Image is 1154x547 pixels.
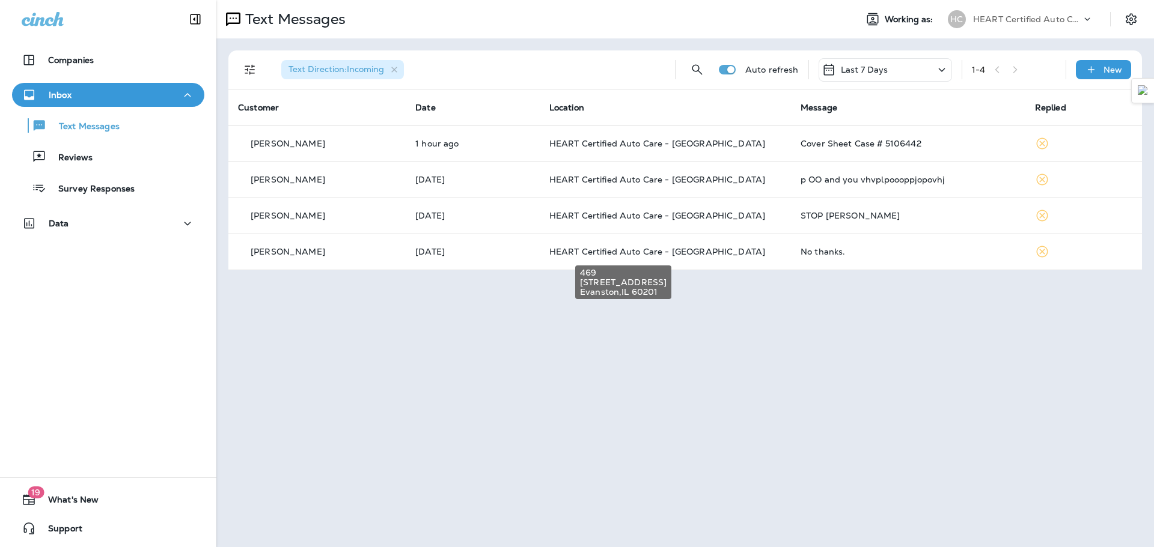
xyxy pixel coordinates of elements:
div: STOP Michael Jackson [801,211,1016,220]
span: Location [549,102,584,113]
button: Text Messages [12,113,204,138]
span: [STREET_ADDRESS] [580,277,667,287]
button: Collapse Sidebar [179,7,212,31]
p: Text Messages [47,121,120,133]
p: Companies [48,55,94,65]
p: Last 7 Days [841,65,888,74]
span: Message [801,102,837,113]
p: [PERSON_NAME] [251,175,325,184]
button: 19What's New [12,488,204,512]
button: Reviews [12,144,204,169]
p: [PERSON_NAME] [251,139,325,148]
p: [PERSON_NAME] [251,211,325,220]
button: Support [12,516,204,540]
span: Support [36,524,82,538]
button: Settings [1120,8,1142,30]
div: Text Direction:Incoming [281,60,404,79]
span: Customer [238,102,279,113]
p: Auto refresh [745,65,799,74]
p: [PERSON_NAME] [251,247,325,256]
p: Aug 18, 2025 09:05 AM [415,247,530,256]
div: HC [948,10,966,28]
p: Aug 20, 2025 01:15 PM [415,175,530,184]
div: Cover Sheet Case # 5106442 [801,139,1016,148]
p: Inbox [49,90,72,100]
p: Aug 22, 2025 11:16 AM [415,139,530,148]
span: HEART Certified Auto Care - [GEOGRAPHIC_DATA] [549,246,765,257]
p: Reviews [46,153,93,164]
button: Companies [12,48,204,72]
p: Data [49,219,69,228]
span: What's New [36,495,99,509]
p: HEART Certified Auto Care [973,14,1081,24]
span: 469 [580,268,667,277]
span: HEART Certified Auto Care - [GEOGRAPHIC_DATA] [549,138,765,149]
div: No thanks. [801,247,1016,256]
span: Replied [1035,102,1066,113]
p: Survey Responses [46,184,135,195]
img: Detect Auto [1138,85,1149,96]
p: New [1104,65,1122,74]
span: Text Direction : Incoming [288,64,384,74]
span: HEART Certified Auto Care - [GEOGRAPHIC_DATA] [549,210,765,221]
button: Data [12,211,204,235]
p: Text Messages [240,10,346,28]
button: Search Messages [685,58,709,82]
button: Inbox [12,83,204,107]
p: Aug 18, 2025 04:34 PM [415,211,530,220]
span: Date [415,102,436,113]
span: Working as: [885,14,936,25]
button: Survey Responses [12,175,204,201]
div: 1 - 4 [972,65,985,74]
button: Filters [238,58,262,82]
span: HEART Certified Auto Care - [GEOGRAPHIC_DATA] [549,174,765,185]
span: 19 [28,486,44,498]
span: Evanston , IL 60201 [580,287,667,297]
div: p OO and you vhvplpoooppjopovhj [801,175,1016,184]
